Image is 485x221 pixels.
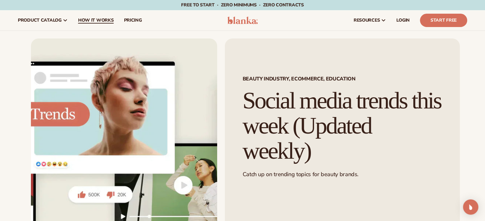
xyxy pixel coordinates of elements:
[243,170,358,178] span: Catch up on trending topics for beauty brands.
[78,18,114,23] span: How It Works
[396,18,410,23] span: LOGIN
[124,18,142,23] span: pricing
[18,18,62,23] span: product catalog
[420,14,467,27] a: Start Free
[354,18,380,23] span: resources
[349,10,391,31] a: resources
[73,10,119,31] a: How It Works
[13,10,73,31] a: product catalog
[181,2,304,8] span: Free to start · ZERO minimums · ZERO contracts
[119,10,147,31] a: pricing
[243,88,442,163] h1: Social media trends this week (Updated weekly)
[243,76,442,81] span: Beauty Industry, Ecommerce, Education
[227,17,258,24] img: logo
[463,199,478,215] div: Open Intercom Messenger
[391,10,415,31] a: LOGIN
